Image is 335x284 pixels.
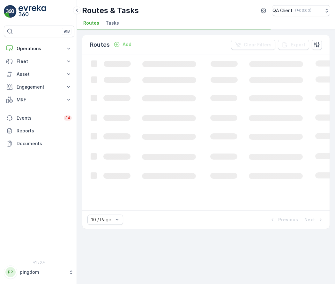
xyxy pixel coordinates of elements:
a: Events34 [4,112,74,124]
p: Operations [17,45,62,52]
div: PP [5,267,16,277]
p: ⌘B [63,29,70,34]
span: v 1.50.4 [4,260,74,264]
button: Next [304,216,324,224]
p: Engagement [17,84,62,90]
p: pingdom [20,269,65,275]
p: Previous [278,217,298,223]
span: Tasks [106,20,119,26]
a: Documents [4,137,74,150]
button: Clear Filters [231,40,275,50]
button: MRF [4,93,74,106]
p: 34 [65,115,71,121]
p: QA Client [272,7,293,14]
img: logo_light-DOdMpM7g.png [19,5,46,18]
button: PPpingdom [4,265,74,279]
button: Previous [269,216,299,224]
p: Clear Filters [244,42,272,48]
span: Routes [83,20,99,26]
button: Export [278,40,309,50]
img: logo [4,5,17,18]
a: Reports [4,124,74,137]
p: ( +03:00 ) [295,8,311,13]
p: Add [123,41,131,48]
p: Next [304,217,315,223]
p: Routes & Tasks [82,5,139,16]
p: Documents [17,140,72,147]
button: Fleet [4,55,74,68]
button: Add [111,41,134,48]
p: Events [17,115,60,121]
p: Routes [90,40,110,49]
p: MRF [17,97,62,103]
button: QA Client(+03:00) [272,5,330,16]
p: Asset [17,71,62,77]
p: Export [291,42,305,48]
button: Engagement [4,81,74,93]
button: Asset [4,68,74,81]
p: Reports [17,128,72,134]
button: Operations [4,42,74,55]
p: Fleet [17,58,62,65]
